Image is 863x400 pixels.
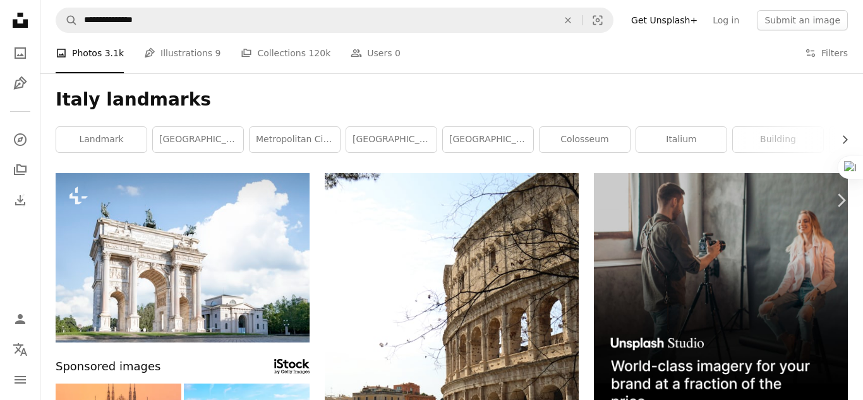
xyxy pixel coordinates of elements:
a: Illustrations 9 [144,33,220,73]
h1: Italy landmarks [56,88,848,111]
a: Log in [705,10,747,30]
a: Collections 120k [241,33,330,73]
button: Clear [554,8,582,32]
a: Explore [8,127,33,152]
span: 120k [308,46,330,60]
a: [GEOGRAPHIC_DATA] [346,127,437,152]
a: Users 0 [351,33,401,73]
button: Filters [805,33,848,73]
span: Sponsored images [56,358,160,376]
a: landmark [56,127,147,152]
img: a large white arch with statues on top of it [56,173,310,342]
a: Log in / Sign up [8,306,33,332]
a: [GEOGRAPHIC_DATA] [443,127,533,152]
a: building [733,127,823,152]
a: Get Unsplash+ [624,10,705,30]
form: Find visuals sitewide [56,8,613,33]
a: [GEOGRAPHIC_DATA] [153,127,243,152]
a: Next [819,140,863,261]
a: A very tall building with a lot of windows [325,358,579,369]
button: Submit an image [757,10,848,30]
button: Language [8,337,33,362]
button: Menu [8,367,33,392]
span: 0 [395,46,401,60]
span: 9 [215,46,221,60]
button: Visual search [582,8,613,32]
a: a large white arch with statues on top of it [56,252,310,263]
a: Photos [8,40,33,66]
a: italium [636,127,727,152]
button: Search Unsplash [56,8,78,32]
a: colosseum [540,127,630,152]
button: scroll list to the right [833,127,848,152]
a: metropolitan city of [GEOGRAPHIC_DATA] capital [250,127,340,152]
a: Illustrations [8,71,33,96]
